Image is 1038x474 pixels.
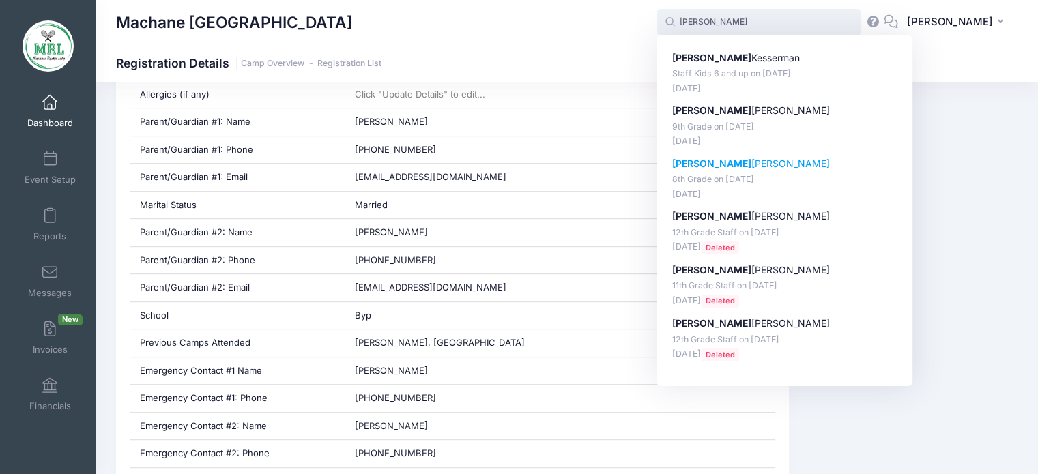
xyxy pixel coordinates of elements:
span: [PHONE_NUMBER] [355,392,436,403]
strong: [PERSON_NAME] [672,210,751,222]
span: Deleted [701,241,739,254]
a: Camp Overview [241,59,304,69]
span: [PERSON_NAME] [355,226,428,237]
span: Invoices [33,344,68,355]
div: Parent/Guardian #2: Email [130,274,345,301]
p: [PERSON_NAME] [672,209,897,224]
span: [PERSON_NAME] [355,365,428,376]
a: Financials [18,370,83,418]
div: Emergency Contact #2: Name [130,413,345,440]
span: [PERSON_NAME] [907,14,993,29]
p: [DATE] [672,241,897,254]
p: [PERSON_NAME] [672,316,897,331]
a: Messages [18,257,83,305]
button: [PERSON_NAME] [898,7,1018,38]
span: [PERSON_NAME], [GEOGRAPHIC_DATA] [355,337,525,348]
p: [DATE] [672,295,897,308]
p: 12th Grade Staff on [DATE] [672,226,897,239]
span: [PERSON_NAME] [355,116,428,127]
span: [PHONE_NUMBER] [355,447,436,458]
p: 12th Grade Staff on [DATE] [672,334,897,346]
p: Kesserman [672,51,897,65]
p: [DATE] [672,83,897,95]
div: Parent/Guardian #1: Name [130,108,345,136]
span: Event Setup [25,174,76,186]
div: Allergies (if any) [130,81,345,108]
span: Deleted [701,348,739,361]
strong: [PERSON_NAME] [672,317,751,329]
strong: [PERSON_NAME] [672,158,751,169]
a: InvoicesNew [18,314,83,361]
h1: Machane [GEOGRAPHIC_DATA] [116,7,352,38]
span: Byp [355,310,371,321]
h1: Registration Details [116,56,381,70]
div: Parent/Guardian #2: Phone [130,247,345,274]
div: Parent/Guardian #2: Name [130,219,345,246]
span: Messages [28,287,72,299]
span: [PERSON_NAME] [355,420,428,431]
a: Event Setup [18,144,83,192]
p: 11th Grade Staff on [DATE] [672,280,897,293]
a: Dashboard [18,87,83,135]
strong: [PERSON_NAME] [672,52,751,63]
span: Dashboard [27,117,73,129]
p: 9th Grade on [DATE] [672,121,897,134]
p: [DATE] [672,188,897,201]
p: [DATE] [672,348,897,361]
span: [EMAIL_ADDRESS][DOMAIN_NAME] [355,282,506,293]
p: [PERSON_NAME] [672,263,897,278]
span: Reports [33,231,66,242]
span: Deleted [701,295,739,308]
div: Parent/Guardian #1: Email [130,164,345,191]
span: [PHONE_NUMBER] [355,254,436,265]
a: Registration List [317,59,381,69]
strong: [PERSON_NAME] [672,104,751,116]
div: Marital Status [130,192,345,219]
p: Staff Kids 6 and up on [DATE] [672,68,897,80]
div: Emergency Contact #1: Phone [130,385,345,412]
div: Emergency Contact #1 Name [130,357,345,385]
span: Financials [29,400,71,412]
input: Search by First Name, Last Name, or Email... [657,9,861,36]
strong: [PERSON_NAME] [672,264,751,276]
div: Parent/Guardian #1: Phone [130,136,345,164]
span: Married [355,199,388,210]
div: Emergency Contact #2: Phone [130,440,345,467]
div: School [130,302,345,329]
span: [EMAIL_ADDRESS][DOMAIN_NAME] [355,171,506,182]
span: New [58,314,83,325]
p: [PERSON_NAME] [672,104,897,118]
div: Previous Camps Attended [130,329,345,357]
span: Click "Update Details" to edit... [355,89,485,100]
p: [DATE] [672,135,897,148]
p: 8th Grade on [DATE] [672,173,897,186]
img: Machane Racket Lake [23,20,74,72]
a: Reports [18,201,83,248]
span: [PHONE_NUMBER] [355,144,436,155]
p: [PERSON_NAME] [672,157,897,171]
